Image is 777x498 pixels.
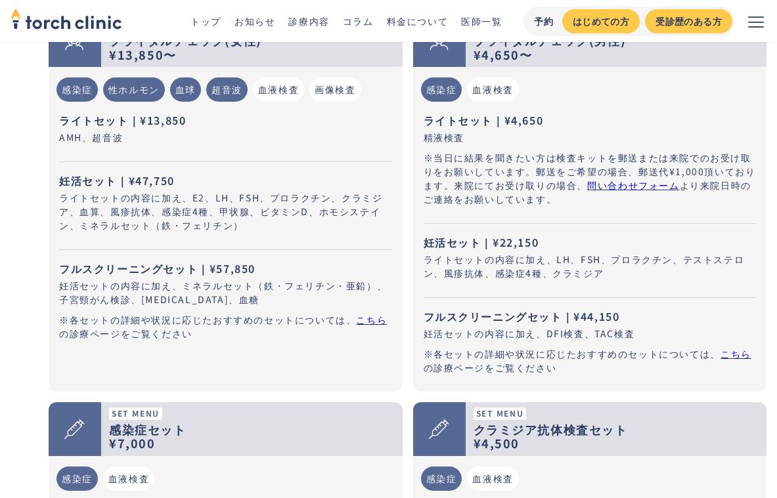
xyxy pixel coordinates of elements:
[424,347,757,375] p: ※各セットの詳細や状況に応じたおすすめのセットについては、 の診療ページをご覧ください
[421,467,462,491] div: 感染症
[109,434,156,451] strong: ¥7,000
[474,46,533,63] strong: ¥4,650〜
[59,260,392,276] p: フルスクリーニングセット｜¥57,850
[467,467,518,491] div: 血液検査
[721,347,751,360] a: こちら
[424,112,757,128] p: ライトセット｜¥4,650
[11,9,122,33] a: home
[109,407,162,419] div: Set Menu
[59,112,392,128] p: ライトセット｜¥13,850
[424,234,757,250] p: 妊活セット｜¥22,150
[562,9,640,33] a: はじめての方
[474,407,527,419] div: Set Menu
[424,151,757,206] p: ※当日に結果を聞きたい方は検査キットを郵送または来院でのお受け取りをお願いしています。郵送をご希望の場合、郵送代¥1,000頂いております。来院にてお受け取りの場合、 より来院日時のご連絡をお願...
[59,191,392,232] p: ライトセットの内容に加え、E2、LH、FSH、プロラクチン、クラミジア、血算、風疹抗体、感染症4種、甲状腺、ビタミンD、ホモシステイン、ミネラルセット（鉄・フェリチン）
[59,173,392,188] p: 妊活セット｜¥47,750
[11,4,122,33] img: torch clinic
[424,253,757,280] p: ライトセットの内容に加え、LH、FSH、プロラクチン、テストステロン、風疹抗体、感染症4種、クラミジア
[424,327,757,341] p: 妊活セットの内容に加え、DFI検査、TAC検査
[655,14,722,28] div: 受診歴のある方
[356,313,387,326] a: こちら
[587,178,679,192] a: 問い合わせフォーム
[109,421,187,438] strong: 感染症セット
[59,131,392,144] p: AMH、超音波
[573,14,629,28] div: はじめての方
[424,308,757,324] p: フルスクリーニングセット｜¥44,150
[253,77,304,102] div: 血液検査
[534,14,554,28] div: 予約
[56,77,98,102] div: 感染症
[461,14,502,28] a: 医師一覧
[474,434,520,451] strong: ¥4,500
[56,467,98,491] div: 感染症
[421,77,462,102] div: 感染症
[343,14,374,28] a: コラム
[109,33,395,62] div: ブライダルチェック(女性) ¥13,850〜
[309,77,361,102] div: 画像検査
[474,421,628,438] strong: クラミジア抗体検査セット
[59,313,392,341] p: ※各セットの詳細や状況に応じたおすすめのセットについては、 の診療ページをご覧ください
[387,14,449,28] a: 料金について
[170,77,201,102] div: 血球
[467,77,518,102] div: 血液検査
[103,467,154,491] div: 血液検査
[190,14,221,28] a: トップ
[234,14,275,28] a: お知らせ
[424,131,757,144] p: 精液検査
[288,14,329,28] a: 診療内容
[103,77,165,102] div: 性ホルモン
[59,279,392,306] p: 妊活セットの内容に加え、ミネラルセット（鉄・フェリチン・亜鉛）、子宮頸がん検診、[MEDICAL_DATA]、血糖
[645,9,732,33] a: 受診歴のある方
[206,77,248,102] div: 超音波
